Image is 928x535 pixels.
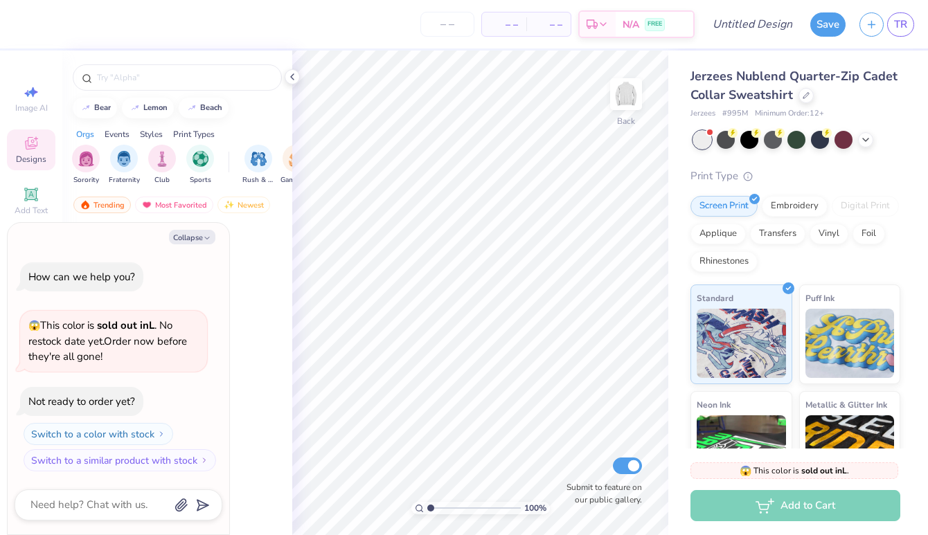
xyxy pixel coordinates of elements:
img: trend_line.gif [130,104,141,112]
div: bear [94,104,111,111]
img: Sorority Image [78,151,94,167]
span: Metallic & Glitter Ink [805,397,887,412]
div: Print Type [690,168,900,184]
div: filter for Sorority [72,145,100,185]
button: filter button [148,145,176,185]
span: Fraternity [109,175,140,185]
div: Transfers [750,224,805,244]
span: Neon Ink [697,397,731,412]
button: filter button [72,145,100,185]
span: Rush & Bid [242,175,274,185]
button: filter button [186,145,214,185]
div: filter for Club [148,145,176,185]
span: Designs [16,154,46,165]
span: Standard [697,291,733,305]
div: filter for Fraternity [109,145,140,185]
img: trend_line.gif [80,104,91,112]
a: TR [887,12,914,37]
div: Print Types [173,128,215,140]
button: lemon [122,98,174,118]
img: trending.gif [80,200,91,210]
div: Not ready to order yet? [28,395,135,408]
span: – – [490,17,518,32]
label: Submit to feature on our public gallery. [559,481,642,506]
img: Back [612,80,640,108]
span: Sports [190,175,211,185]
button: Save [810,12,846,37]
span: # 995M [722,108,748,120]
span: Puff Ink [805,291,835,305]
button: beach [179,98,229,118]
button: Collapse [169,230,215,244]
span: Image AI [15,102,48,114]
span: Game Day [280,175,312,185]
img: Puff Ink [805,309,895,378]
div: lemon [143,104,168,111]
img: most_fav.gif [141,200,152,210]
img: Standard [697,309,786,378]
div: Events [105,128,130,140]
img: trend_line.gif [186,104,197,112]
img: Rush & Bid Image [251,151,267,167]
span: – – [535,17,562,32]
span: N/A [623,17,639,32]
span: Club [154,175,170,185]
span: Sorority [73,175,99,185]
span: 😱 [28,319,40,332]
input: Untitled Design [702,10,803,38]
button: filter button [280,145,312,185]
span: Jerzees Nublend Quarter-Zip Cadet Collar Sweatshirt [690,68,898,103]
img: Fraternity Image [116,151,132,167]
img: Game Day Image [289,151,305,167]
img: Metallic & Glitter Ink [805,415,895,484]
div: Back [617,115,635,127]
div: How can we help you? [28,270,135,284]
button: filter button [109,145,140,185]
div: Digital Print [832,196,899,217]
button: Switch to a similar product with stock [24,449,216,471]
span: Jerzees [690,108,715,120]
img: Newest.gif [224,200,235,210]
span: This color is . [740,464,849,477]
div: Styles [140,128,163,140]
span: 100 % [524,502,546,514]
div: filter for Sports [186,145,214,185]
div: beach [200,104,222,111]
div: filter for Rush & Bid [242,145,274,185]
div: Trending [73,197,131,213]
div: Vinyl [810,224,848,244]
button: filter button [242,145,274,185]
div: filter for Game Day [280,145,312,185]
span: Minimum Order: 12 + [755,108,824,120]
div: Foil [853,224,885,244]
img: Club Image [154,151,170,167]
input: – – [420,12,474,37]
img: Switch to a color with stock [157,430,166,438]
div: Embroidery [762,196,828,217]
span: 😱 [740,464,751,478]
span: TR [894,17,907,33]
img: Switch to a similar product with stock [200,456,208,464]
strong: sold out in L [801,465,847,476]
div: Rhinestones [690,251,758,272]
input: Try "Alpha" [96,71,273,84]
button: Switch to a color with stock [24,423,173,445]
span: This color is . No restock date yet. Order now before they're all gone! [28,318,187,363]
div: Orgs [76,128,94,140]
div: Applique [690,224,746,244]
span: Add Text [15,205,48,216]
img: Sports Image [193,151,208,167]
button: bear [73,98,117,118]
span: FREE [648,19,662,29]
div: Most Favorited [135,197,213,213]
div: Newest [217,197,270,213]
img: Neon Ink [697,415,786,484]
strong: sold out in L [97,318,154,332]
div: Screen Print [690,196,758,217]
